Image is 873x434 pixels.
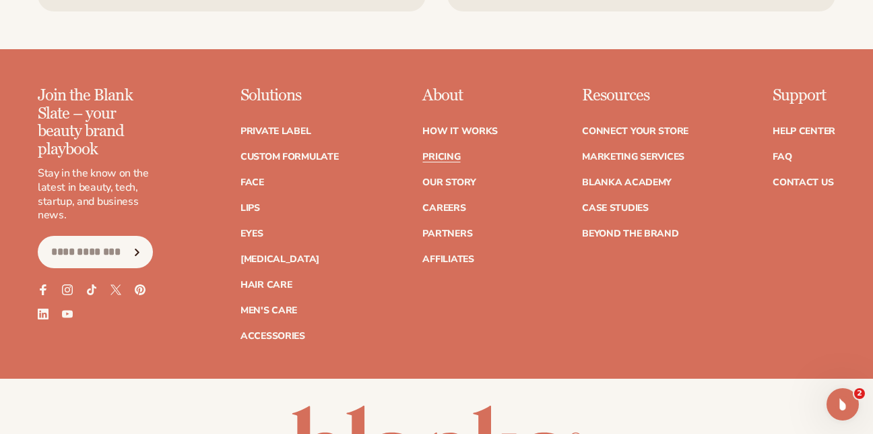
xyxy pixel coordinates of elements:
a: Partners [422,229,472,239]
p: Support [773,87,835,104]
a: Marketing services [582,152,684,162]
a: Eyes [240,229,263,239]
a: Lips [240,204,260,213]
p: About [422,87,498,104]
a: Blanka Academy [582,178,672,187]
a: [MEDICAL_DATA] [240,255,319,264]
a: Men's Care [240,306,297,315]
a: Private label [240,127,311,136]
p: Solutions [240,87,339,104]
iframe: Intercom live chat [827,388,859,421]
a: Affiliates [422,255,474,264]
a: Pricing [422,152,460,162]
a: How It Works [422,127,498,136]
a: Connect your store [582,127,688,136]
a: Custom formulate [240,152,339,162]
button: Subscribe [123,236,152,268]
a: Careers [422,204,465,213]
p: Join the Blank Slate – your beauty brand playbook [38,87,153,158]
a: Face [240,178,264,187]
p: Stay in the know on the latest in beauty, tech, startup, and business news. [38,166,153,222]
a: Beyond the brand [582,229,679,239]
a: Case Studies [582,204,649,213]
a: Our Story [422,178,476,187]
p: Resources [582,87,688,104]
a: FAQ [773,152,791,162]
a: Accessories [240,332,305,341]
a: Contact Us [773,178,833,187]
span: 2 [854,388,865,399]
a: Help Center [773,127,835,136]
a: Hair Care [240,280,292,290]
